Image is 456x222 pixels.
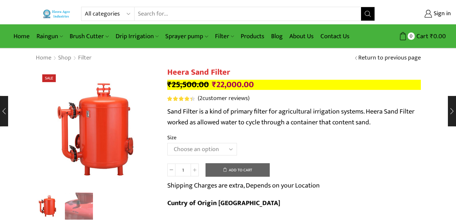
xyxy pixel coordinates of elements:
[34,193,62,220] li: 1 / 2
[167,106,421,128] p: Sand Filter is a kind of primary filter for agricultural irrigation systems. Heera Sand Filter wo...
[432,9,451,18] span: Sign in
[167,180,320,191] p: Shipping Charges are extra, Depends on your Location
[237,28,268,44] a: Products
[34,192,62,220] img: Heera Sand Filter
[35,54,92,63] nav: Breadcrumb
[317,28,353,44] a: Contact Us
[408,32,415,40] span: 0
[430,31,446,42] bdi: 0.00
[162,28,211,44] a: Sprayer pump
[358,54,421,63] a: Return to previous page
[167,96,196,101] span: 2
[415,32,428,41] span: Cart
[167,78,172,92] span: ₹
[66,28,112,44] a: Brush Cutter
[33,28,66,44] a: Raingun
[35,68,157,189] div: 1 / 2
[212,28,237,44] a: Filter
[167,96,195,101] div: Rated 4.50 out of 5
[382,30,446,43] a: 0 Cart ₹0.00
[212,78,216,92] span: ₹
[58,54,72,63] a: Shop
[167,96,192,101] span: Rated out of 5 based on customer ratings
[175,164,191,176] input: Product quantity
[135,7,361,21] input: Search for...
[78,54,92,63] a: Filter
[286,28,317,44] a: About Us
[268,28,286,44] a: Blog
[198,94,249,103] a: (2customer reviews)
[385,8,451,20] a: Sign in
[199,93,202,103] span: 2
[167,134,176,142] label: Size
[42,74,56,82] span: Sale
[167,78,209,92] bdi: 25,500.00
[10,28,33,44] a: Home
[361,7,375,21] button: Search button
[167,68,421,77] h1: Heera Sand Filter
[112,28,162,44] a: Drip Irrigation
[35,68,157,189] img: Heera Sand Filter
[167,197,280,209] b: Cuntry of Origin [GEOGRAPHIC_DATA]
[35,54,52,63] a: Home
[430,31,433,42] span: ₹
[212,78,254,92] bdi: 22,000.00
[65,193,93,221] a: 1
[206,163,270,177] button: Add to cart
[65,193,93,220] li: 2 / 2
